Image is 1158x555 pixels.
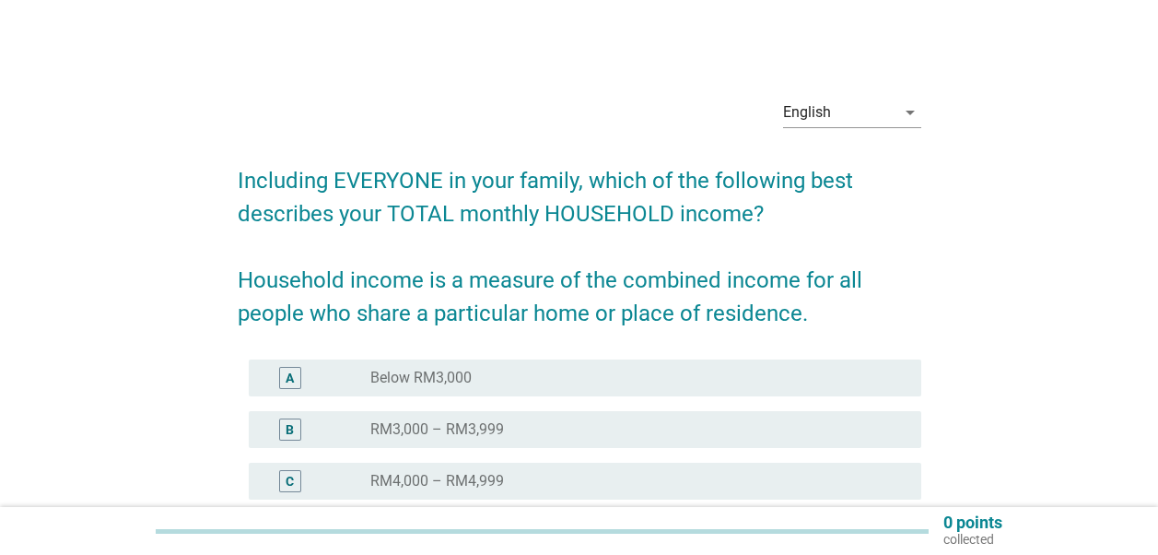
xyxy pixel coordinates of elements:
label: RM4,000 – RM4,999 [370,472,504,490]
div: A [286,369,294,388]
label: RM3,000 – RM3,999 [370,420,504,439]
label: Below RM3,000 [370,369,472,387]
p: 0 points [943,514,1002,531]
div: B [286,420,294,440]
p: collected [943,531,1002,548]
i: arrow_drop_down [899,101,921,124]
h2: Including EVERYONE in your family, which of the following best describes your TOTAL monthly HOUSE... [238,146,921,330]
div: English [783,104,831,121]
div: C [286,472,294,491]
